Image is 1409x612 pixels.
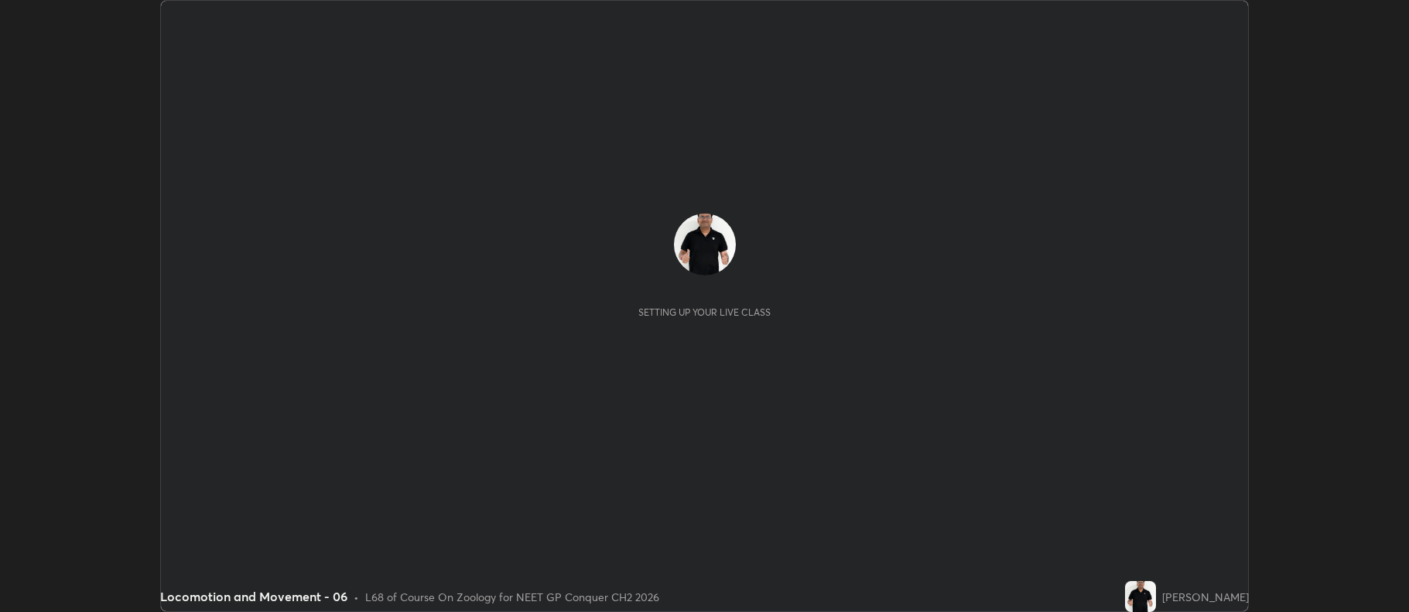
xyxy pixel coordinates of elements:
img: 0f3390f70cd44b008778aac013c3f139.jpg [1125,581,1156,612]
img: 0f3390f70cd44b008778aac013c3f139.jpg [674,214,736,275]
div: Locomotion and Movement - 06 [160,587,347,606]
div: L68 of Course On Zoology for NEET GP Conquer CH2 2026 [365,589,659,605]
div: [PERSON_NAME] [1162,589,1249,605]
div: Setting up your live class [638,306,771,318]
div: • [354,589,359,605]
